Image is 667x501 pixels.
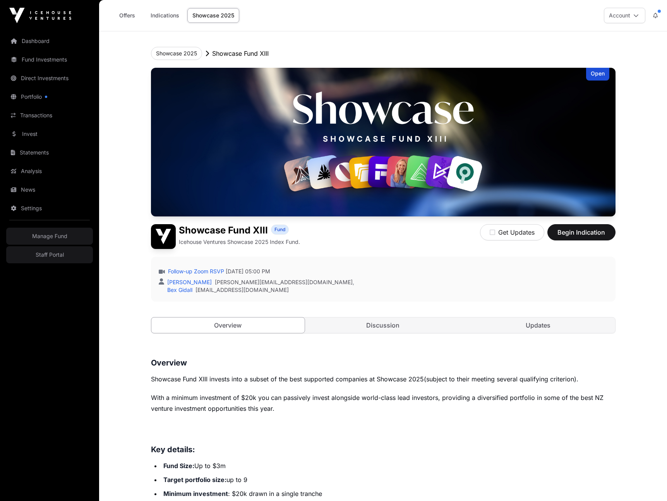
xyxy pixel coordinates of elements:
h3: Overview [151,357,616,369]
a: Transactions [6,107,93,124]
a: Portfolio [6,88,93,105]
strong: Minimum investment [163,490,228,498]
a: Showcase 2025 [187,8,239,23]
a: [EMAIL_ADDRESS][DOMAIN_NAME] [195,286,289,294]
div: Open [586,68,609,81]
img: Showcase Fund XIII [151,224,176,249]
li: Up to $3m [161,460,616,471]
p: (subject to their meeting several qualifying criterion). [151,374,616,384]
span: Showcase Fund XIII invests into a subset of the best supported companies at Showcase 2025 [151,375,424,383]
a: Begin Indication [547,232,616,240]
p: With a minimum investment of $20k you can passively invest alongside world-class lead investors, ... [151,392,616,414]
a: Overview [151,317,305,333]
a: [PERSON_NAME][EMAIL_ADDRESS][DOMAIN_NAME] [215,278,353,286]
a: Manage Fund [6,228,93,245]
p: Icehouse Ventures Showcase 2025 Index Fund. [179,238,300,246]
a: Fund Investments [6,51,93,68]
img: Showcase Fund XIII [151,68,616,216]
a: Direct Investments [6,70,93,87]
a: Settings [6,200,93,217]
li: : $20k drawn in a single tranche [161,488,616,499]
a: Discussion [306,317,460,333]
button: Get Updates [480,224,544,240]
a: [PERSON_NAME] [166,279,212,285]
a: Follow-up Zoom RSVP [166,268,224,275]
p: Showcase Fund XIII [212,49,269,58]
li: up to 9 [161,474,616,485]
div: , [166,278,354,286]
span: Fund [274,226,285,233]
a: Bex Gidall [166,287,192,293]
h1: Showcase Fund XIII [179,224,268,237]
a: News [6,181,93,198]
nav: Tabs [151,317,615,333]
span: Begin Indication [557,228,606,237]
strong: Fund Size: [163,462,194,470]
a: Offers [111,8,142,23]
span: [DATE] 05:00 PM [226,268,270,275]
a: Staff Portal [6,246,93,263]
a: Analysis [6,163,93,180]
strong: Target portfolio size: [163,476,226,484]
a: Invest [6,125,93,142]
img: Icehouse Ventures Logo [9,8,71,23]
h3: Key details: [151,443,616,456]
a: Dashboard [6,33,93,50]
button: Begin Indication [547,224,616,240]
button: Showcase 2025 [151,47,202,60]
a: Indications [146,8,184,23]
a: Statements [6,144,93,161]
button: Account [604,8,645,23]
a: Updates [461,317,615,333]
